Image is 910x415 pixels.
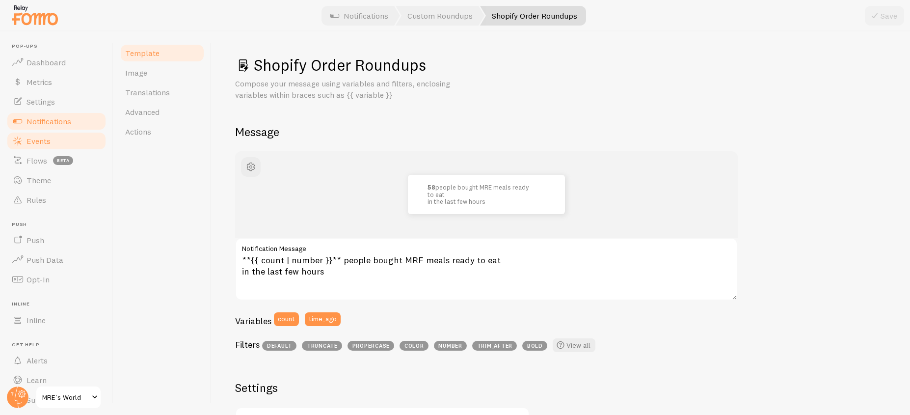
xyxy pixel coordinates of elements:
a: Actions [119,122,205,141]
span: Advanced [125,107,160,117]
a: Learn [6,370,107,390]
h2: Settings [235,380,530,395]
span: Translations [125,87,170,97]
span: propercase [348,341,394,351]
label: Notification Message [235,238,738,254]
a: Push Data [6,250,107,270]
h3: Filters [235,339,260,350]
h2: Message [235,124,886,139]
button: count [274,312,299,326]
span: MRE's World [42,391,89,403]
a: Translations [119,83,205,102]
a: Flows beta [6,151,107,170]
p: Compose your message using variables and filters, enclosing variables within braces such as {{ va... [235,78,471,101]
a: Opt-In [6,270,107,289]
span: truncate [302,341,342,351]
a: Image [119,63,205,83]
a: Settings [6,92,107,111]
button: time_ago [305,312,341,326]
a: Events [6,131,107,151]
span: Image [125,68,147,78]
span: Push [12,221,107,228]
a: View all [553,338,595,352]
span: Metrics [27,77,52,87]
span: beta [53,156,73,165]
a: Advanced [119,102,205,122]
a: Dashboard [6,53,107,72]
a: Theme [6,170,107,190]
span: Events [27,136,51,146]
span: Push Data [27,255,63,265]
a: Rules [6,190,107,210]
span: default [262,341,296,351]
a: Inline [6,310,107,330]
span: Rules [27,195,46,205]
span: Dashboard [27,57,66,67]
p: people bought MRE meals ready to eat in the last few hours [428,184,545,205]
span: Inline [27,315,46,325]
span: Opt-In [27,275,50,284]
span: Actions [125,127,151,137]
span: Alerts [27,356,48,365]
span: color [400,341,428,351]
a: MRE's World [35,386,102,409]
a: Push [6,230,107,250]
span: Theme [27,175,51,185]
span: number [434,341,467,351]
a: Metrics [6,72,107,92]
span: trim_after [472,341,517,351]
span: Pop-ups [12,43,107,50]
span: Notifications [27,116,71,126]
a: Alerts [6,351,107,370]
a: Template [119,43,205,63]
span: Learn [27,375,47,385]
strong: 58 [428,183,435,191]
span: bold [522,341,547,351]
span: Get Help [12,342,107,348]
img: fomo-relay-logo-orange.svg [10,2,59,28]
span: Inline [12,301,107,307]
span: Settings [27,97,55,107]
h3: Variables [235,315,271,327]
a: Notifications [6,111,107,131]
span: Flows [27,156,47,166]
h1: Shopify Order Roundups [235,55,886,75]
span: Template [125,48,160,58]
span: Push [27,235,44,245]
